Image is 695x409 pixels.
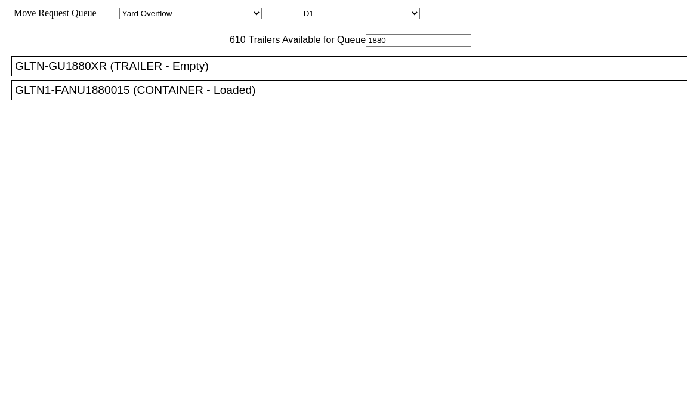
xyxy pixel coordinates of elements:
[8,8,97,18] span: Move Request Queue
[15,84,694,97] div: GLTN1-FANU1880015 (CONTAINER - Loaded)
[264,8,298,18] span: Location
[224,35,246,45] span: 610
[366,34,471,47] input: Filter Available Trailers
[98,8,117,18] span: Area
[15,60,694,73] div: GLTN-GU1880XR (TRAILER - Empty)
[246,35,366,45] span: Trailers Available for Queue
